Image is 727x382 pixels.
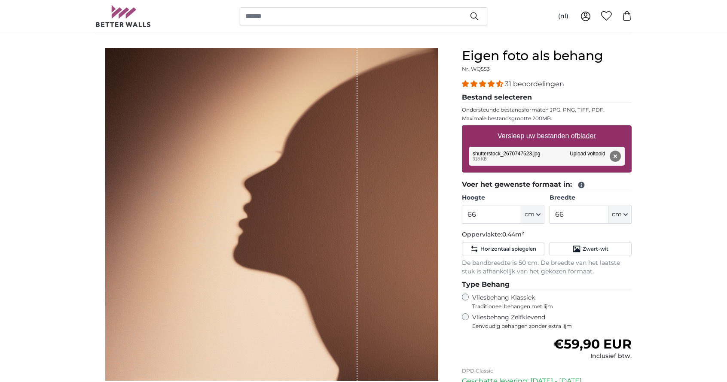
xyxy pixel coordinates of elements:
p: De bandbreedte is 50 cm. De breedte van het laatste stuk is afhankelijk van het gekozen formaat. [462,259,632,276]
label: Versleep uw bestanden of [494,127,599,145]
u: blader [577,132,596,139]
div: Inclusief btw. [553,352,632,361]
span: 0.44m² [502,230,524,238]
label: Hoogte [462,194,544,202]
span: Eenvoudig behangen zonder extra lijm [472,323,632,330]
span: Traditioneel behangen met lijm [472,303,616,310]
span: 4.32 stars [462,80,505,88]
span: 31 beoordelingen [505,80,564,88]
span: Nr. WQ553 [462,66,490,72]
button: cm [521,206,544,224]
span: cm [525,210,535,219]
legend: Voer het gewenste formaat in: [462,179,632,190]
legend: Type Behang [462,279,632,290]
p: Ondersteunde bestandsformaten JPG, PNG, TIFF, PDF. [462,106,632,113]
h1: Eigen foto als behang [462,48,632,64]
button: Horizontaal spiegelen [462,243,544,255]
button: Zwart-wit [550,243,632,255]
button: cm [608,206,632,224]
label: Vliesbehang Klassiek [472,294,616,310]
span: cm [612,210,622,219]
p: DPD Classic [462,367,632,374]
legend: Bestand selecteren [462,92,632,103]
p: Maximale bestandsgrootte 200MB. [462,115,632,122]
button: (nl) [551,9,575,24]
img: Betterwalls [95,5,151,27]
span: €59,90 EUR [553,336,632,352]
label: Vliesbehang Zelfklevend [472,313,632,330]
p: Oppervlakte: [462,230,632,239]
span: Horizontaal spiegelen [480,246,536,252]
span: Zwart-wit [583,246,608,252]
label: Breedte [550,194,632,202]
